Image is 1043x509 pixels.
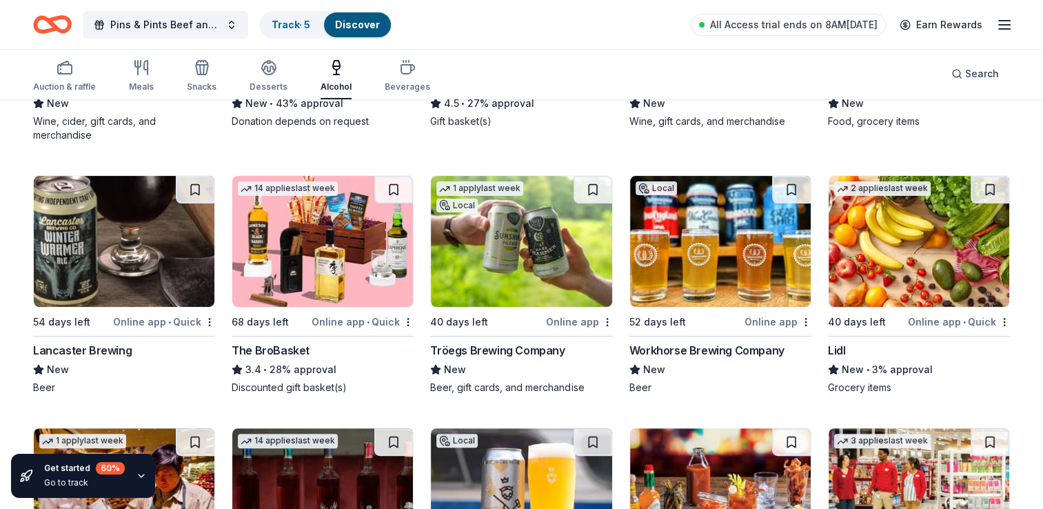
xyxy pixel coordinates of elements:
span: Search [965,66,999,82]
span: • [168,317,171,328]
span: New [842,95,864,112]
div: Online app [745,313,811,330]
span: New [842,361,864,378]
div: Food, grocery items [828,114,1010,128]
span: • [866,364,869,375]
div: Workhorse Brewing Company [629,342,784,359]
div: Wine, gift cards, and merchandise [629,114,811,128]
button: Beverages [385,54,430,99]
a: Home [33,8,72,41]
img: Image for Lidl [829,176,1009,307]
span: 4.5 [444,95,459,112]
a: Track· 5 [272,19,310,30]
div: 27% approval [430,95,612,112]
div: 43% approval [232,95,414,112]
a: Image for Lidl2 applieslast week40 days leftOnline app•QuickLidlNew•3% approvalGrocery items [828,175,1010,395]
div: Alcohol [321,81,352,92]
div: Desserts [250,81,287,92]
img: Image for Workhorse Brewing Company [630,176,811,307]
div: 40 days left [430,314,488,330]
span: • [270,98,274,109]
div: 14 applies last week [238,434,338,448]
span: • [264,364,267,375]
button: Pins & Pints Beef and Beer [83,11,248,39]
div: Online app Quick [113,313,215,330]
button: Search [940,60,1010,88]
div: Meals [129,81,154,92]
div: Discounted gift basket(s) [232,381,414,395]
div: Local [436,199,478,212]
div: 14 applies last week [238,181,338,196]
button: Snacks [187,54,216,99]
div: Donation depends on request [232,114,414,128]
div: Gift basket(s) [430,114,612,128]
img: Image for The BroBasket [232,176,413,307]
span: All Access trial ends on 8AM[DATE] [710,17,878,33]
button: Meals [129,54,154,99]
div: Local [436,434,478,448]
span: New [245,95,267,112]
div: 1 apply last week [39,434,126,448]
div: 40 days left [828,314,886,330]
a: Image for Workhorse Brewing CompanyLocal52 days leftOnline appWorkhorse Brewing CompanyNewBeer [629,175,811,395]
div: Lancaster Brewing [33,342,132,359]
span: 3.4 [245,361,261,378]
span: Pins & Pints Beef and Beer [110,17,221,33]
div: Go to track [44,477,125,488]
div: 3% approval [828,361,1010,378]
span: • [462,98,465,109]
span: New [47,95,69,112]
div: Local [636,181,677,195]
a: Image for Lancaster Brewing54 days leftOnline app•QuickLancaster BrewingNewBeer [33,175,215,395]
div: 28% approval [232,361,414,378]
div: Auction & raffle [33,81,96,92]
img: Image for Lancaster Brewing [34,176,214,307]
div: 52 days left [629,314,686,330]
div: Wine, cider, gift cards, and merchandise [33,114,215,142]
div: Beer [33,381,215,395]
div: Get started [44,462,125,475]
a: All Access trial ends on 8AM[DATE] [691,14,886,36]
div: Beer [629,381,811,395]
a: Discover [335,19,380,30]
span: New [444,361,466,378]
span: New [643,361,665,378]
div: Beverages [385,81,430,92]
div: Online app Quick [312,313,414,330]
a: Image for Tröegs Brewing Company1 applylast weekLocal40 days leftOnline appTröegs Brewing Company... [430,175,612,395]
div: Tröegs Brewing Company [430,342,565,359]
div: Online app [546,313,613,330]
span: • [963,317,966,328]
div: 60 % [96,462,125,475]
div: Beer, gift cards, and merchandise [430,381,612,395]
button: Alcohol [321,54,352,99]
span: • [367,317,369,328]
img: Image for Tröegs Brewing Company [431,176,611,307]
div: 2 applies last week [834,181,931,196]
div: Lidl [828,342,845,359]
span: New [643,95,665,112]
div: 1 apply last week [436,181,523,196]
div: 68 days left [232,314,289,330]
div: The BroBasket [232,342,310,359]
button: Track· 5Discover [259,11,392,39]
button: Auction & raffle [33,54,96,99]
div: Snacks [187,81,216,92]
span: New [47,361,69,378]
button: Desserts [250,54,287,99]
div: 54 days left [33,314,90,330]
div: Grocery items [828,381,1010,395]
div: Online app Quick [908,313,1010,330]
a: Earn Rewards [891,12,991,37]
div: 3 applies last week [834,434,931,448]
a: Image for The BroBasket14 applieslast week68 days leftOnline app•QuickThe BroBasket3.4•28% approv... [232,175,414,395]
